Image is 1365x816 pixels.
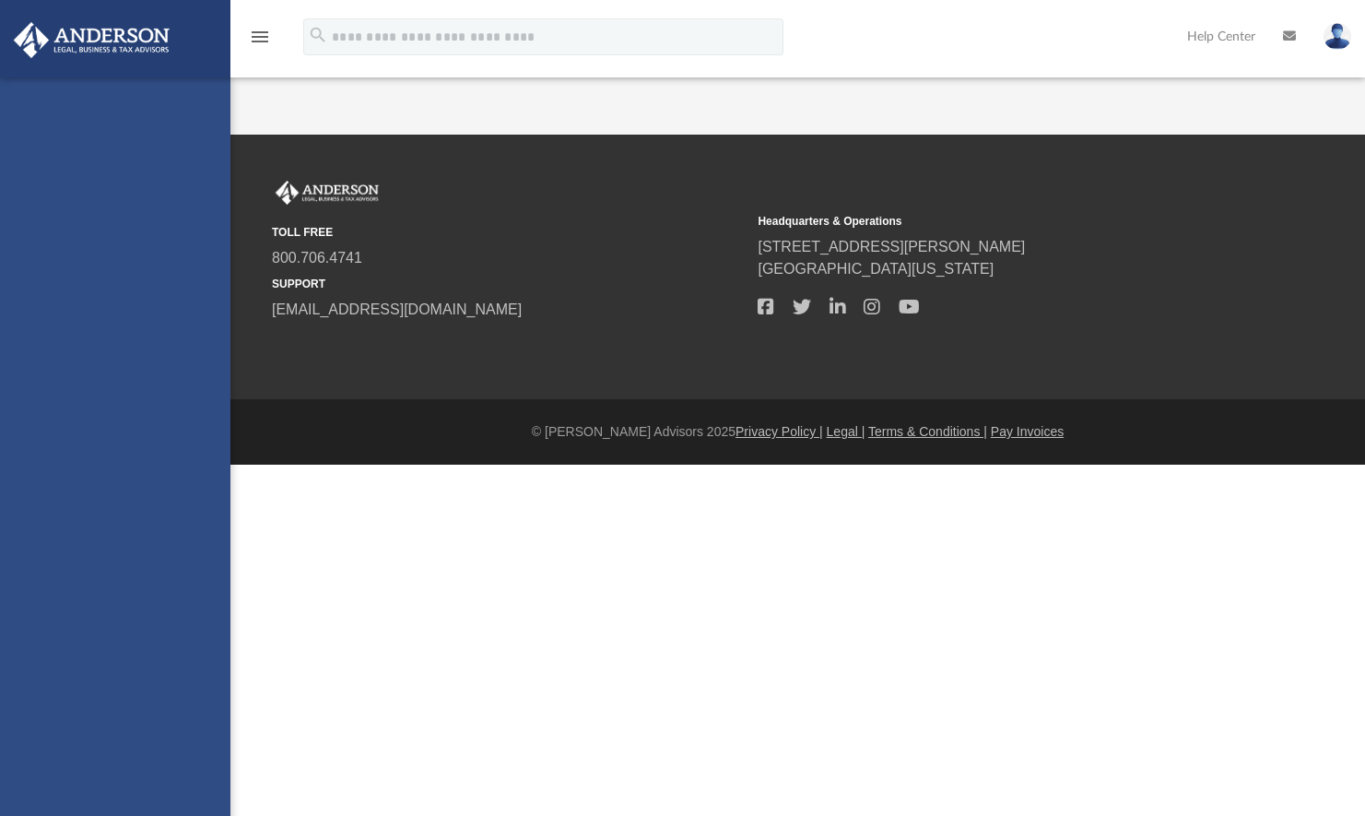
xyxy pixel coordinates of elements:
img: Anderson Advisors Platinum Portal [8,22,175,58]
small: TOLL FREE [272,224,745,241]
a: menu [249,35,271,48]
small: Headquarters & Operations [758,213,1230,230]
img: User Pic [1324,23,1351,50]
a: [GEOGRAPHIC_DATA][US_STATE] [758,261,994,277]
a: Pay Invoices [991,424,1064,439]
small: SUPPORT [272,276,745,292]
div: © [PERSON_NAME] Advisors 2025 [230,422,1365,442]
a: Privacy Policy | [735,424,823,439]
img: Anderson Advisors Platinum Portal [272,181,382,205]
a: 800.706.4741 [272,250,362,266]
a: [STREET_ADDRESS][PERSON_NAME] [758,239,1025,254]
a: Terms & Conditions | [868,424,987,439]
a: Legal | [827,424,865,439]
i: menu [249,26,271,48]
i: search [308,25,328,45]
a: [EMAIL_ADDRESS][DOMAIN_NAME] [272,302,522,317]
